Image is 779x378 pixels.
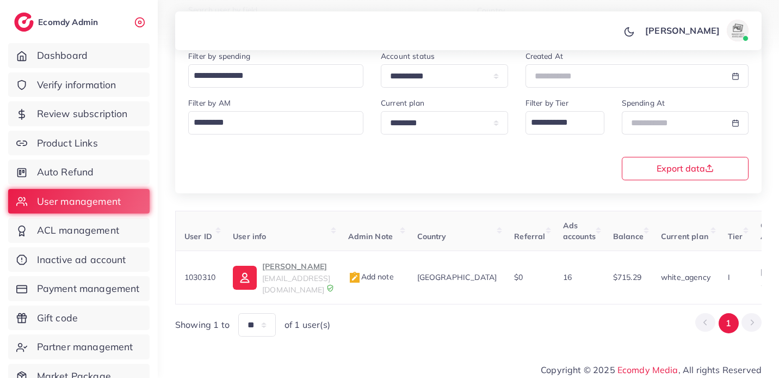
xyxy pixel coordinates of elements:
input: Search for option [527,113,590,132]
label: Filter by spending [188,51,250,62]
span: 16 [563,272,572,282]
div: Search for option [188,64,363,88]
a: Auto Refund [8,160,150,185]
label: Spending At [622,97,665,108]
img: avatar [727,20,749,41]
a: Ecomdy Media [617,364,678,375]
span: Dashboard [37,48,88,63]
span: I [728,272,730,282]
a: Dashboard [8,43,150,68]
span: ACL management [37,223,119,237]
a: Inactive ad account [8,247,150,272]
a: Gift code [8,306,150,331]
ul: Pagination [695,313,762,333]
span: Copyright © 2025 [541,363,762,376]
span: Showing 1 to [175,319,230,331]
span: Payment management [37,282,140,296]
span: Country [417,231,447,241]
span: Tier [728,231,743,241]
a: Review subscription [8,101,150,126]
span: white_agency [661,272,710,282]
p: [PERSON_NAME] [645,24,720,37]
span: User ID [184,231,212,241]
span: [GEOGRAPHIC_DATA] [417,272,497,282]
p: [PERSON_NAME] [262,260,330,273]
span: , All rights Reserved [678,363,762,376]
div: Search for option [188,111,363,135]
img: admin_note.cdd0b510.svg [348,271,361,284]
button: Export data [622,157,749,180]
span: User info [233,231,266,241]
a: Verify information [8,72,150,97]
a: User management [8,189,150,214]
a: [PERSON_NAME][EMAIL_ADDRESS][DOMAIN_NAME] [233,260,330,295]
span: Partner management [37,340,133,354]
label: Filter by AM [188,97,231,108]
span: Current plan [661,231,708,241]
span: 1030310 [184,272,215,282]
span: Verify information [37,78,116,92]
span: Admin Note [348,231,393,241]
span: Product Links [37,136,98,150]
span: [EMAIL_ADDRESS][DOMAIN_NAME] [262,273,330,294]
label: Account status [381,51,435,62]
span: $0 [514,272,523,282]
span: Review subscription [37,107,128,121]
span: Inactive ad account [37,253,126,267]
span: Export data [657,164,714,173]
span: $715.29 [613,272,641,282]
label: Current plan [381,97,424,108]
span: Balance [613,231,644,241]
h2: Ecomdy Admin [38,17,101,27]
img: logo [14,13,34,32]
label: Created At [525,51,564,62]
span: Add note [348,272,394,282]
img: 9CAL8B2pu8EFxCJHYAAAAldEVYdGRhdGU6Y3JlYXRlADIwMjItMTItMDlUMDQ6NTg6MzkrMDA6MDBXSlgLAAAAJXRFWHRkYXR... [326,284,334,292]
a: Payment management [8,276,150,301]
a: Partner management [8,334,150,359]
label: Filter by Tier [525,97,568,108]
span: Ads accounts [563,221,596,241]
button: Go to page 1 [719,313,739,333]
a: Product Links [8,131,150,156]
div: Search for option [525,111,604,135]
img: ic-user-info.36bf1079.svg [233,266,257,290]
span: User management [37,194,121,209]
input: Search for option [190,113,349,132]
a: logoEcomdy Admin [14,13,101,32]
span: of 1 user(s) [285,319,330,331]
span: Referral [514,231,545,241]
input: Search for option [190,66,349,85]
span: Auto Refund [37,165,94,179]
span: Gift code [37,311,78,325]
a: ACL management [8,218,150,243]
a: [PERSON_NAME]avatar [639,20,753,41]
